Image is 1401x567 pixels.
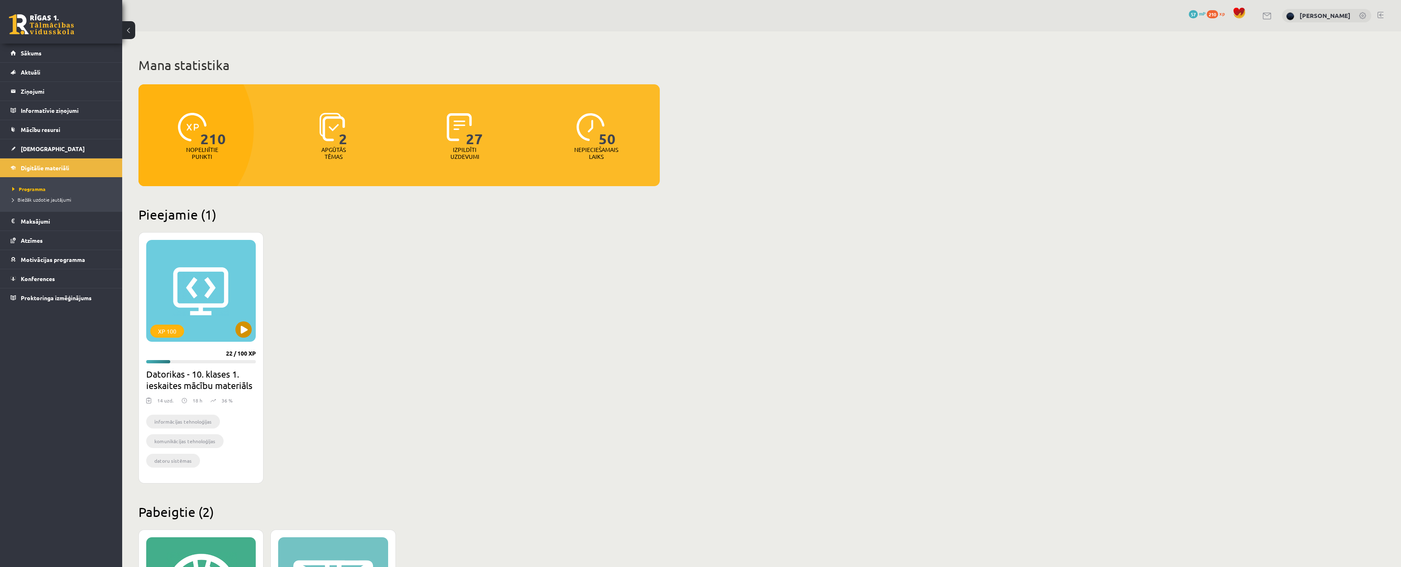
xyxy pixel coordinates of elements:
span: Aktuāli [21,68,40,76]
h2: Pabeigtie (2) [138,504,660,520]
a: Informatīvie ziņojumi [11,101,112,120]
a: Biežāk uzdotie jautājumi [12,196,114,203]
p: 18 h [193,397,202,404]
img: Nikolass Karpjuks [1286,12,1294,20]
img: icon-learned-topics-4a711ccc23c960034f471b6e78daf4a3bad4a20eaf4de84257b87e66633f6470.svg [319,113,345,141]
span: 57 [1189,10,1198,18]
a: Proktoringa izmēģinājums [11,288,112,307]
span: Proktoringa izmēģinājums [21,294,92,301]
span: 27 [466,113,483,146]
a: [DEMOGRAPHIC_DATA] [11,139,112,158]
span: Digitālie materiāli [21,164,69,171]
p: Izpildīti uzdevumi [449,146,481,160]
span: 210 [1207,10,1218,18]
a: 57 mP [1189,10,1206,17]
span: Atzīmes [21,237,43,244]
a: [PERSON_NAME] [1300,11,1350,20]
a: Motivācijas programma [11,250,112,269]
h1: Mana statistika [138,57,660,73]
img: icon-xp-0682a9bc20223a9ccc6f5883a126b849a74cddfe5390d2b41b4391c66f2066e7.svg [178,113,206,141]
span: 210 [200,113,226,146]
a: Konferences [11,269,112,288]
span: Konferences [21,275,55,282]
span: Sākums [21,49,42,57]
a: Rīgas 1. Tālmācības vidusskola [9,14,74,35]
p: Nepieciešamais laiks [574,146,618,160]
img: icon-completed-tasks-ad58ae20a441b2904462921112bc710f1caf180af7a3daa7317a5a94f2d26646.svg [447,113,472,141]
a: 210 xp [1207,10,1229,17]
legend: Ziņojumi [21,82,112,101]
a: Aktuāli [11,63,112,81]
img: icon-clock-7be60019b62300814b6bd22b8e044499b485619524d84068768e800edab66f18.svg [576,113,605,141]
span: [DEMOGRAPHIC_DATA] [21,145,85,152]
li: informācijas tehnoloģijas [146,415,220,429]
span: xp [1219,10,1225,17]
span: Mācību resursi [21,126,60,133]
span: Biežāk uzdotie jautājumi [12,196,71,203]
p: 36 % [222,397,233,404]
h2: Pieejamie (1) [138,207,660,222]
div: XP 100 [150,325,184,338]
span: 50 [599,113,616,146]
a: Digitālie materiāli [11,158,112,177]
p: Nopelnītie punkti [186,146,218,160]
li: datoru sistēmas [146,454,200,468]
a: Sākums [11,44,112,62]
span: mP [1199,10,1206,17]
a: Maksājumi [11,212,112,231]
a: Programma [12,185,114,193]
legend: Informatīvie ziņojumi [21,101,112,120]
a: Atzīmes [11,231,112,250]
p: Apgūtās tēmas [318,146,349,160]
span: 2 [339,113,347,146]
legend: Maksājumi [21,212,112,231]
div: 14 uzd. [157,397,173,409]
h2: Datorikas - 10. klases 1. ieskaites mācību materiāls [146,368,256,391]
span: Motivācijas programma [21,256,85,263]
li: komunikācijas tehnoloģijas [146,434,224,448]
a: Ziņojumi [11,82,112,101]
span: Programma [12,186,46,192]
a: Mācību resursi [11,120,112,139]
